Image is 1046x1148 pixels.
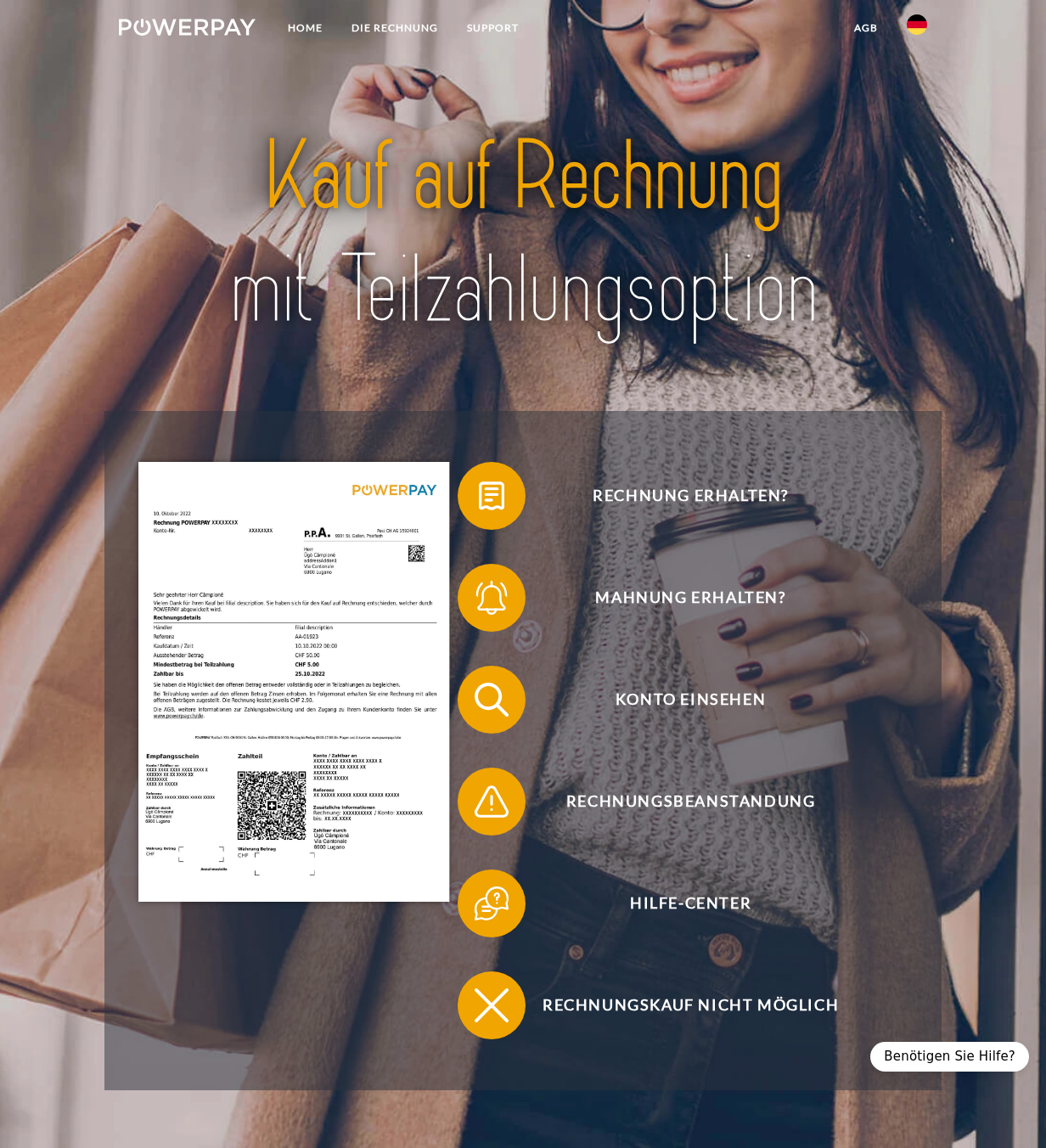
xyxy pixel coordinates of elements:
[458,564,899,632] button: Mahnung erhalten?
[458,869,899,937] button: Hilfe-Center
[470,780,513,823] img: qb_warning.svg
[840,13,892,43] a: agb
[482,666,898,734] span: Konto einsehen
[119,19,256,36] img: logo-powerpay-white.svg
[453,13,533,43] a: SUPPORT
[482,564,898,632] span: Mahnung erhalten?
[470,678,513,721] img: qb_search.svg
[138,462,449,901] img: single_invoice_powerpay_de.jpg
[482,768,898,836] span: Rechnungsbeanstandung
[458,971,899,1039] button: Rechnungskauf nicht möglich
[470,475,513,517] img: qb_bill.svg
[273,13,337,43] a: Home
[482,462,898,530] span: Rechnung erhalten?
[458,462,899,530] button: Rechnung erhalten?
[470,577,513,619] img: qb_bell.svg
[458,768,899,836] button: Rechnungsbeanstandung
[458,666,899,734] button: Konto einsehen
[159,115,887,352] img: title-powerpay_de.svg
[482,971,898,1039] span: Rechnungskauf nicht möglich
[870,1042,1029,1072] div: Benötigen Sie Hilfe?
[482,869,898,937] span: Hilfe-Center
[470,882,513,925] img: qb_help.svg
[470,984,513,1027] img: qb_close.svg
[337,13,453,43] a: DIE RECHNUNG
[907,14,927,35] img: de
